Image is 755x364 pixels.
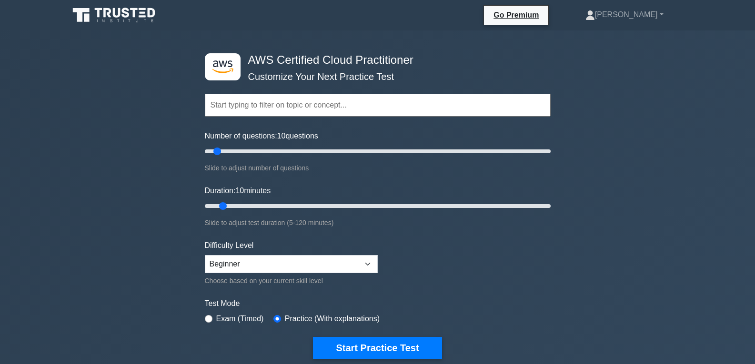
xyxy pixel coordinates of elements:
[216,313,264,325] label: Exam (Timed)
[277,132,286,140] span: 10
[205,275,378,286] div: Choose based on your current skill level
[563,5,686,24] a: [PERSON_NAME]
[313,337,442,359] button: Start Practice Test
[205,185,271,197] label: Duration: minutes
[235,187,244,195] span: 10
[205,162,551,174] div: Slide to adjust number of questions
[205,217,551,228] div: Slide to adjust test duration (5-120 minutes)
[285,313,380,325] label: Practice (With explanations)
[205,130,318,142] label: Number of questions: questions
[205,240,254,251] label: Difficulty Level
[488,9,544,21] a: Go Premium
[244,53,504,67] h4: AWS Certified Cloud Practitioner
[205,94,551,117] input: Start typing to filter on topic or concept...
[205,298,551,309] label: Test Mode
